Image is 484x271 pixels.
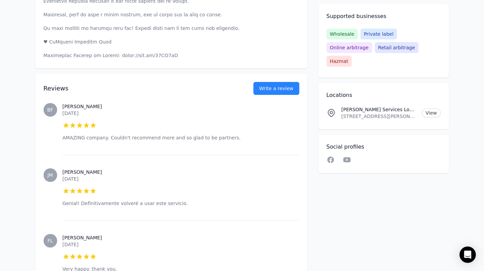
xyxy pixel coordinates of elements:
[44,84,232,93] h2: Reviews
[460,247,476,263] div: Open Intercom Messenger
[63,242,79,247] time: [DATE]
[341,113,417,120] p: [STREET_ADDRESS][PERSON_NAME]
[327,56,352,67] span: Hazmat
[327,143,441,151] h2: Social profiles
[48,238,53,243] span: FL
[47,107,53,112] span: BF
[341,106,417,113] p: [PERSON_NAME] Services Location
[63,169,299,175] h3: [PERSON_NAME]
[327,29,358,39] span: Wholesale
[63,103,299,110] h3: [PERSON_NAME]
[327,12,441,20] h2: Supported businesses
[375,42,418,53] span: Retail arbitrage
[63,176,79,182] time: [DATE]
[63,234,299,241] h3: [PERSON_NAME]
[327,42,372,53] span: Online arbitrage
[361,29,397,39] span: Private label
[253,82,299,95] a: Write a review
[327,91,441,99] h2: Locations
[63,111,79,116] time: [DATE]
[63,200,299,207] p: Genial! Definitivamente volveré a usar este servicio.
[63,134,299,141] p: AMAZING company. Couldn't recommend more and so glad to be partners.
[422,108,440,117] a: View
[47,173,53,177] span: JM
